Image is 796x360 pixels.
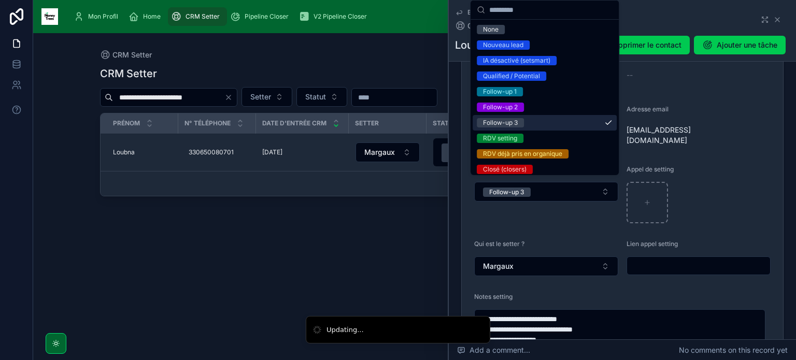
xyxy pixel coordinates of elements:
span: Appel de setting [627,165,674,173]
a: V2 Pipeline Closer [296,7,374,26]
span: Ajouter une tâche [717,40,777,50]
a: Mon Profil [70,7,125,26]
img: App logo [41,8,58,25]
span: Mon Profil [88,12,118,21]
span: Back to CRM Setter [467,8,525,17]
div: Updating... [326,325,364,335]
span: Supprimer le contact [609,40,681,50]
button: Select Button [296,87,347,107]
span: Loubna [113,148,135,156]
button: Select Button [241,87,292,107]
span: Statut [305,92,326,102]
a: Loubna [113,148,172,156]
div: Follow-up 3 [483,118,518,127]
span: Setter [355,119,379,127]
span: Statut du lead [433,119,487,127]
button: Clear [224,93,237,102]
span: Add a comment... [457,345,530,355]
button: Select Button [474,182,618,201]
span: Qui est le setter ? [474,240,524,248]
a: Home [125,7,168,26]
span: CRM Setter [186,12,220,21]
span: -- [627,70,633,80]
a: 330650080701 [184,144,250,161]
span: Margaux [364,147,395,157]
div: RDV déjà pris en organique [483,149,562,159]
div: Closé (closers) [483,165,527,174]
button: Select Button [474,256,618,276]
span: Pipeline Closer [245,12,289,21]
a: Select Button [433,138,501,167]
div: Nouveau lead [483,40,523,50]
button: Supprimer le contact [587,36,690,54]
div: RDV setting [483,134,517,143]
a: Select Button [355,142,420,163]
div: Suggestions [471,20,619,175]
a: [DATE] [262,148,343,156]
span: CRM Setter [112,50,152,60]
a: Back to CRM Setter [455,8,525,17]
a: CRM Setter [168,7,227,26]
span: CRM Setter [467,21,507,31]
h1: CRM Setter [100,66,157,81]
div: Follow-up 2 [483,103,518,112]
span: [DATE] [262,148,282,156]
div: scrollable content [66,5,755,28]
span: Prénom [113,119,140,127]
span: Notes setting [474,293,513,300]
span: Home [143,12,161,21]
span: 330650080701 [189,148,234,156]
span: Adresse email [627,105,669,113]
a: CRM Setter [455,21,507,31]
span: N° Téléphone [184,119,231,127]
div: Follow-up 3 [489,188,524,197]
button: Select Button [433,138,501,166]
span: Setter [250,92,271,102]
button: Ajouter une tâche [694,36,786,54]
div: IA désactivé (setsmart) [483,56,550,65]
span: Date d'entrée CRM [262,119,326,127]
span: Margaux [483,261,514,271]
div: Follow-up 1 [483,87,517,96]
a: Pipeline Closer [227,7,296,26]
div: Qualified / Potential [483,71,540,81]
span: Lien appel setting [627,240,678,248]
span: [EMAIL_ADDRESS][DOMAIN_NAME] [627,125,720,146]
div: None [483,25,499,34]
button: Select Button [356,142,420,162]
a: CRM Setter [100,50,152,60]
span: V2 Pipeline Closer [314,12,367,21]
h1: Loubna [455,38,491,52]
